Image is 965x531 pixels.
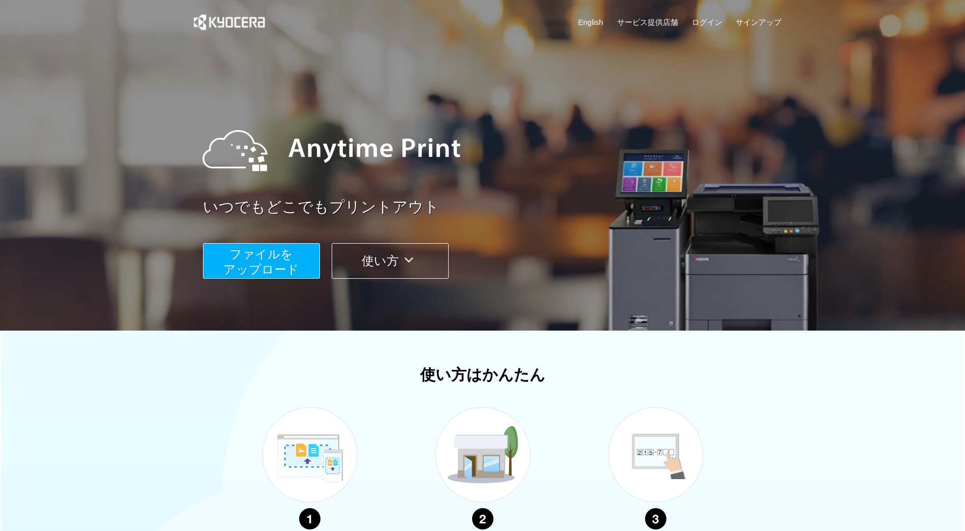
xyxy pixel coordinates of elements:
button: 使い方 [332,243,449,279]
span: ファイルを ​​アップロード [223,247,299,276]
a: サービス提供店舗 [617,17,678,27]
a: ログイン [692,17,722,27]
a: サインアップ [736,17,781,27]
button: ファイルを​​アップロード [203,243,320,279]
a: English [578,17,603,27]
a: いつでもどこでもプリントアウト [203,196,788,218]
